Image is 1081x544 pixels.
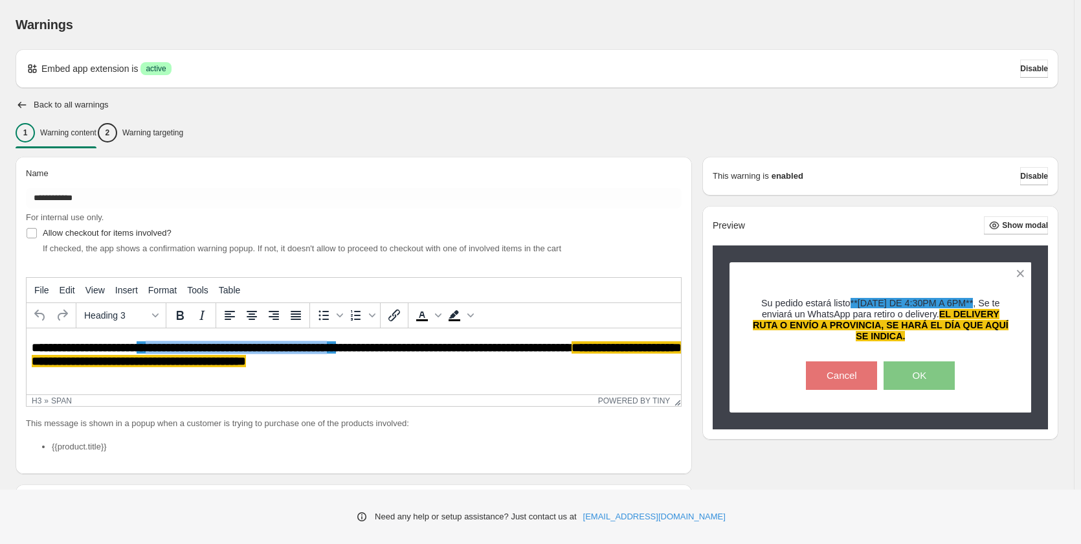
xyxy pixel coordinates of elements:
[1002,220,1048,231] span: Show modal
[241,304,263,326] button: Align center
[98,119,183,146] button: 2Warning targeting
[34,285,49,295] span: File
[41,62,138,75] p: Embed app extension is
[713,170,769,183] p: This warning is
[148,285,177,295] span: Format
[187,285,208,295] span: Tools
[27,328,681,394] iframe: Rich Text Area
[29,304,51,326] button: Undo
[122,128,183,138] p: Warning targeting
[26,168,49,178] span: Name
[60,285,75,295] span: Edit
[44,396,49,405] div: »
[752,298,1009,343] h3: Su pedido estará listo , Se te enviará un WhatsApp para retiro o delivery.
[169,304,191,326] button: Bold
[411,304,443,326] div: Text color
[345,304,377,326] div: Numbered list
[1020,60,1048,78] button: Disable
[713,220,745,231] h2: Preview
[219,285,240,295] span: Table
[670,395,681,406] div: Resize
[16,123,35,142] div: 1
[51,304,73,326] button: Redo
[191,304,213,326] button: Italic
[98,123,117,142] div: 2
[115,285,138,295] span: Insert
[383,304,405,326] button: Insert/edit link
[146,63,166,74] span: active
[16,17,73,32] span: Warnings
[1020,167,1048,185] button: Disable
[884,361,955,390] button: OK
[313,304,345,326] div: Bullet list
[43,228,172,238] span: Allow checkout for items involved?
[16,119,96,146] button: 1Warning content
[84,310,148,321] span: Heading 3
[263,304,285,326] button: Align right
[26,417,682,430] p: This message is shown in a popup when a customer is trying to purchase one of the products involved:
[51,396,72,405] div: span
[85,285,105,295] span: View
[851,298,974,308] span: **[DATE] DE 4:30PM A 6PM**
[772,170,803,183] strong: enabled
[34,100,109,110] h2: Back to all warnings
[984,216,1048,234] button: Show modal
[52,440,682,453] li: {{product.title}}
[753,309,1009,341] span: EL DELIVERY RUTA O ENVÍO A PROVINCIA, SE HARÁ EL DÍA QUE AQUÍ SE INDICA.
[583,510,726,523] a: [EMAIL_ADDRESS][DOMAIN_NAME]
[443,304,476,326] div: Background color
[43,244,561,253] span: If checked, the app shows a confirmation warning popup. If not, it doesn't allow to proceed to ch...
[1020,63,1048,74] span: Disable
[40,128,96,138] p: Warning content
[285,304,307,326] button: Justify
[598,396,671,405] a: Powered by Tiny
[219,304,241,326] button: Align left
[1020,171,1048,181] span: Disable
[26,212,104,222] span: For internal use only.
[806,361,877,390] button: Cancel
[32,396,41,405] div: h3
[79,304,163,326] button: Formats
